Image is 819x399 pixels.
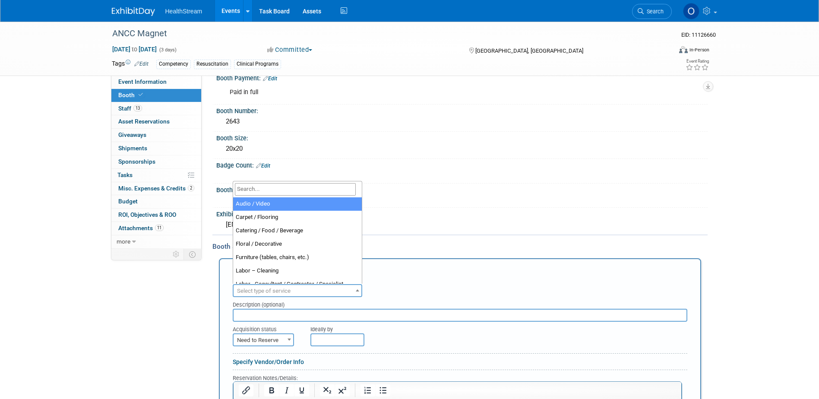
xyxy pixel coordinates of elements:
span: more [117,238,130,245]
span: Booth [118,92,145,98]
li: Floral / Decorative [233,237,362,251]
div: Acquisition status [233,322,298,333]
span: [GEOGRAPHIC_DATA], [GEOGRAPHIC_DATA] [475,47,583,54]
a: Misc. Expenses & Credits2 [111,182,201,195]
div: Reservation Notes/Details: [233,374,682,382]
a: Shipments [111,142,201,155]
input: Search... [235,183,356,196]
button: Bold [264,384,279,396]
div: Event Rating [686,59,709,63]
span: [DATE] [DATE] [112,45,157,53]
div: Description (optional) [233,297,687,309]
img: Olivia Christopher [683,3,699,19]
li: Furniture (tables, chairs, etc.) [233,251,362,264]
div: Badge Count: [216,159,708,170]
span: Sponsorships [118,158,155,165]
a: Attachments11 [111,222,201,235]
div: In-Person [689,47,709,53]
a: more [111,235,201,248]
li: Audio / Video [233,197,362,211]
li: Carpet / Flooring [233,211,362,224]
td: Toggle Event Tabs [183,249,201,260]
div: 20x20 [223,142,701,155]
a: Tasks [111,169,201,182]
a: Asset Reservations [111,115,201,128]
div: New Booth Service [233,268,687,282]
div: Exhibitor Service Company: [216,208,708,218]
li: Catering / Food / Beverage [233,224,362,237]
span: 11 [155,225,164,231]
button: Insert/edit link [239,384,253,396]
div: Booth Number: [216,104,708,115]
div: Booth Notes: [216,184,708,195]
button: Subscript [320,384,335,396]
div: 2643 [223,115,701,128]
img: ExhibitDay [112,7,155,16]
span: HealthStream [165,8,202,15]
span: Need to Reserve [234,334,293,346]
span: to [130,46,139,53]
button: Committed [264,45,316,54]
span: Event Information [118,78,167,85]
li: Labor – Cleaning [233,264,362,278]
span: Event ID: 11126660 [681,32,716,38]
span: ROI, Objectives & ROO [118,211,176,218]
a: ROI, Objectives & ROO [111,209,201,222]
a: Edit [256,163,270,169]
button: Numbered list [360,384,375,396]
a: Specify Vendor/Order Info [233,358,304,365]
div: Resuscitation [194,60,231,69]
button: Superscript [335,384,350,396]
div: Booth Services [212,242,708,251]
span: Giveaways [118,131,146,138]
span: Asset Reservations [118,118,170,125]
a: Sponsorships [111,155,201,168]
span: Select type of service [237,288,291,294]
a: Edit [134,61,149,67]
div: Event Format [621,45,710,58]
span: (3 days) [158,47,177,53]
div: Clinical Programs [234,60,281,69]
td: Tags [112,59,149,69]
a: Booth [111,89,201,102]
span: Misc. Expenses & Credits [118,185,194,192]
div: ANCC Magnet [109,26,659,41]
div: [EMAIL_ADDRESS][DOMAIN_NAME] [223,218,701,231]
span: Search [644,8,664,15]
img: Format-Inperson.png [679,46,688,53]
a: Search [632,4,672,19]
a: Budget [111,195,201,208]
a: Event Information [111,76,201,89]
span: Need to Reserve [233,333,294,346]
li: Labor - Consultant / Contractor / Specialist [233,278,362,291]
a: Edit [263,76,277,82]
button: Italic [279,384,294,396]
span: Attachments [118,225,164,231]
span: Budget [118,198,138,205]
div: Competency [156,60,191,69]
div: Ideally by [310,322,648,333]
a: Giveaways [111,129,201,142]
button: Underline [294,384,309,396]
i: Booth reservation complete [139,92,143,97]
span: 2 [188,185,194,191]
td: Personalize Event Tab Strip [169,249,184,260]
div: Paid in full [224,84,613,101]
span: Tasks [117,171,133,178]
span: Staff [118,105,142,112]
div: Booth Payment: [216,72,708,83]
span: 13 [133,105,142,111]
span: Shipments [118,145,147,152]
div: Booth Size: [216,132,708,142]
a: Staff13 [111,102,201,115]
body: Rich Text Area. Press ALT-0 for help. [5,3,443,12]
button: Bullet list [376,384,390,396]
